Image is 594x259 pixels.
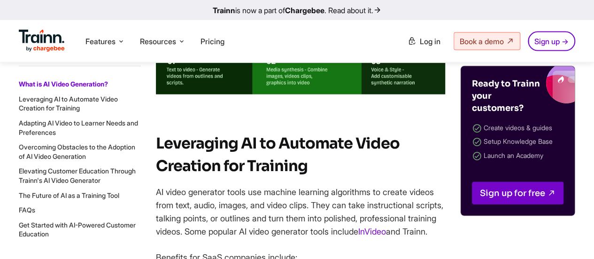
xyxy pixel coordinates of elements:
[19,30,65,52] img: Trainn Logo
[420,37,440,46] span: Log in
[140,36,176,47] span: Resources
[19,95,118,112] a: Leveraging AI to Automate Video Creation for Training
[19,80,108,88] a: What is AI Video Generation?
[156,186,445,238] p: AI video generator tools use machine learning algorithms to create videos from text, audio, image...
[19,167,136,184] a: Elevating Customer Education Through Trainn's AI Video Generator
[547,214,594,259] iframe: Chat Widget
[472,149,563,163] li: Launch an Academy
[19,119,138,136] a: Adapting AI Video to Learner Needs and Preferences
[201,37,224,46] a: Pricing
[358,227,386,236] a: InVideo
[472,78,542,114] h4: Ready to Trainn your customers?
[156,134,400,175] strong: Leveraging AI to Automate Video Creation for Training
[85,36,116,47] span: Features
[454,32,520,50] a: Book a demo
[402,33,446,50] a: Log in
[213,6,235,15] b: Trainn
[472,122,563,135] li: Create videos & guides
[528,31,575,51] a: Sign up →
[19,221,136,238] a: Get Started with AI-Powered Customer Education
[19,206,35,214] a: FAQs
[19,143,135,160] a: Overcoming Obstacles to the Adoption of AI Video Generation
[480,66,575,104] img: Trainn blogs
[460,37,504,46] span: Book a demo
[19,191,119,199] a: The Future of AI as a Training Tool
[472,182,563,204] a: Sign up for free
[285,6,324,15] b: Chargebee
[472,135,563,149] li: Setup Knowledge Base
